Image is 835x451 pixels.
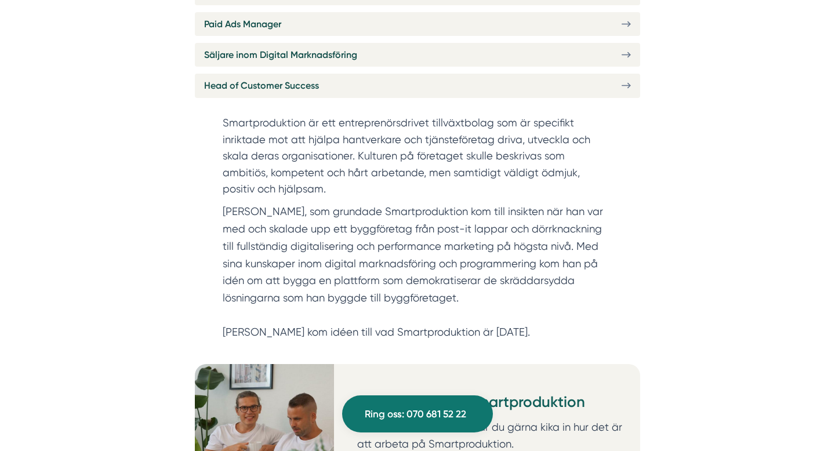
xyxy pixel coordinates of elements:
[342,395,493,432] a: Ring oss: 070 681 52 22
[365,406,466,422] span: Ring oss: 070 681 52 22
[204,17,281,31] span: Paid Ads Manager
[223,203,612,341] p: [PERSON_NAME], som grundade Smartproduktion kom till insikten när han var med och skalade upp ett...
[195,43,640,67] a: Säljare inom Digital Marknadsföring
[195,74,640,97] a: Head of Customer Success
[223,115,612,203] section: Smartproduktion är ett entreprenörsdrivet tillväxtbolag som är specifikt inriktade mot att hjälpa...
[357,392,631,419] h3: Kolla in livet på Smartproduktion
[204,48,357,62] span: Säljare inom Digital Marknadsföring
[204,78,319,93] span: Head of Customer Success
[195,12,640,36] a: Paid Ads Manager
